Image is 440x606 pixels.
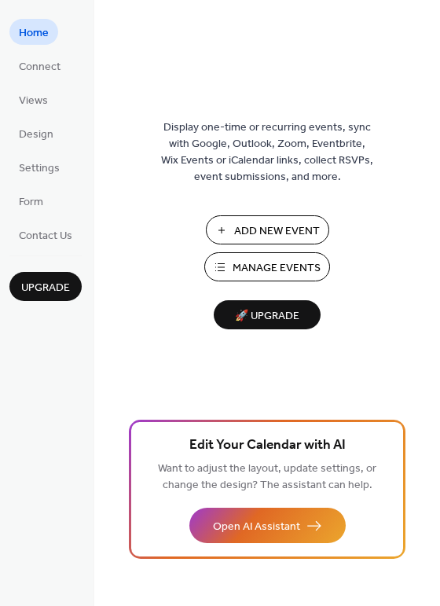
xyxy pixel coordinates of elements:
a: Form [9,188,53,214]
button: Upgrade [9,272,82,301]
button: Manage Events [204,252,330,281]
span: Display one-time or recurring events, sync with Google, Outlook, Zoom, Eventbrite, Wix Events or ... [161,119,373,185]
span: Form [19,194,43,211]
span: Connect [19,59,60,75]
span: Settings [19,160,60,177]
span: Views [19,93,48,109]
a: Home [9,19,58,45]
a: Contact Us [9,222,82,248]
a: Views [9,86,57,112]
span: Design [19,127,53,143]
span: Home [19,25,49,42]
button: Open AI Assistant [189,508,346,543]
span: Add New Event [234,223,320,240]
a: Connect [9,53,70,79]
span: Manage Events [233,260,321,277]
span: Upgrade [21,280,70,296]
span: Open AI Assistant [213,519,300,535]
a: Settings [9,154,69,180]
span: Contact Us [19,228,72,244]
span: Want to adjust the layout, update settings, or change the design? The assistant can help. [158,458,376,496]
span: 🚀 Upgrade [223,306,311,327]
a: Design [9,120,63,146]
button: 🚀 Upgrade [214,300,321,329]
button: Add New Event [206,215,329,244]
span: Edit Your Calendar with AI [189,435,346,457]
